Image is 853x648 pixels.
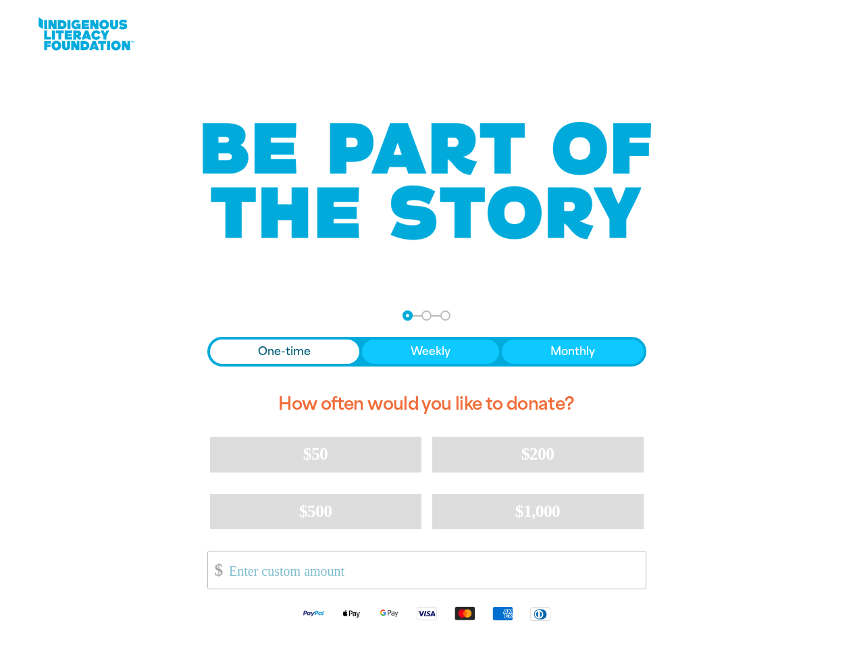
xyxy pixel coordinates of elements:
[421,310,432,321] button: Navigate to step 2 of 3 to enter your details
[484,605,521,621] img: American Express logo
[370,605,408,621] img: Google Pay logo
[432,437,644,472] button: $200
[303,444,328,464] span: $50
[219,551,645,589] input: Enter custom amount
[207,337,646,367] div: Donation frequency
[208,555,223,585] span: $
[502,340,644,364] button: Monthly
[258,344,311,360] span: One-time
[332,605,370,621] img: Apple Pay logo
[210,340,360,364] button: One-time
[408,605,446,621] img: Visa logo
[207,383,646,426] h2: How often would you like to donate?
[515,502,561,521] span: $1,000
[207,595,646,632] div: Available payment methods
[411,344,450,360] span: Weekly
[550,344,595,360] span: Monthly
[432,494,644,529] button: $1,000
[294,605,332,621] img: Paypal logo
[362,340,499,364] button: Weekly
[210,437,421,472] button: $50
[190,95,663,267] img: Be part of the story
[299,502,332,521] span: $500
[521,606,559,622] img: Diners Club logo
[440,310,450,321] button: Navigate to step 3 of 3 to enter your payment details
[210,494,421,529] button: $500
[403,310,413,321] button: Navigate to step 1 of 3 to enter your donation amount
[446,605,484,621] img: Mastercard logo
[521,444,554,464] span: $200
